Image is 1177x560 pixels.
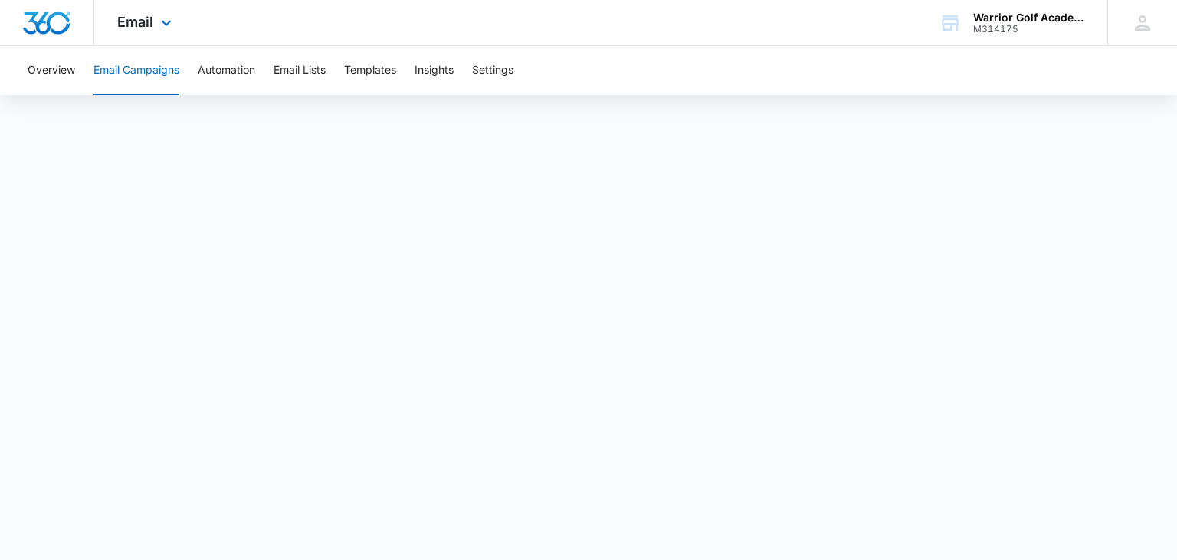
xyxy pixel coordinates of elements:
div: account id [973,24,1085,35]
button: Settings [472,46,513,95]
button: Insights [415,46,454,95]
button: Email Campaigns [93,46,179,95]
span: Email [117,14,153,30]
button: Email Lists [274,46,326,95]
button: Templates [344,46,396,95]
div: account name [973,12,1085,24]
button: Automation [198,46,255,95]
button: Overview [28,46,75,95]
